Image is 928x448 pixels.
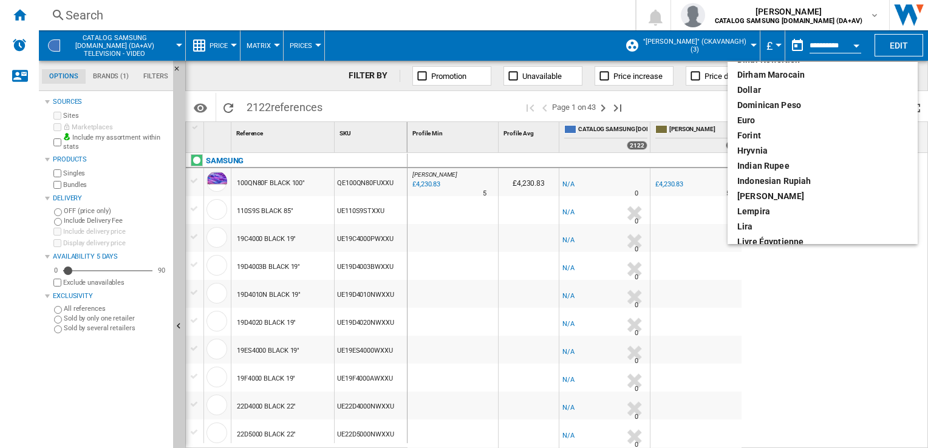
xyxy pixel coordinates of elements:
[737,129,908,141] div: Forint
[737,99,908,111] div: Dominican peso
[737,175,908,187] div: Indonesian Rupiah
[737,160,908,172] div: Indian rupee
[737,144,908,157] div: Hryvnia
[737,114,908,126] div: euro
[737,190,908,202] div: [PERSON_NAME]
[737,236,908,248] div: livre égyptienne
[737,220,908,232] div: lira
[737,69,908,81] div: dirham marocain
[737,84,908,96] div: dollar
[737,205,908,217] div: lempira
